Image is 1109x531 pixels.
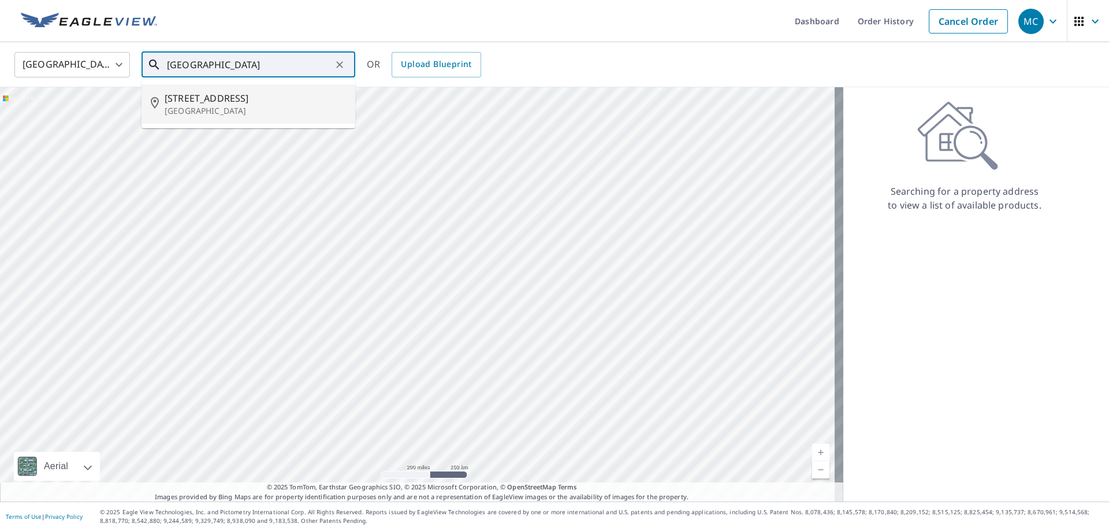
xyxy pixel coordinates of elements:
[6,513,42,521] a: Terms of Use
[165,105,346,117] p: [GEOGRAPHIC_DATA]
[6,513,83,520] p: |
[21,13,157,30] img: EV Logo
[367,52,481,77] div: OR
[165,91,346,105] span: [STREET_ADDRESS]
[332,57,348,73] button: Clear
[401,57,471,72] span: Upload Blueprint
[100,508,1103,525] p: © 2025 Eagle View Technologies, Inc. and Pictometry International Corp. All Rights Reserved. Repo...
[812,461,829,478] a: Current Level 5, Zoom Out
[392,52,481,77] a: Upload Blueprint
[267,482,577,492] span: © 2025 TomTom, Earthstar Geographics SIO, © 2025 Microsoft Corporation, ©
[929,9,1008,34] a: Cancel Order
[14,452,100,481] div: Aerial
[558,482,577,491] a: Terms
[167,49,332,81] input: Search by address or latitude-longitude
[45,513,83,521] a: Privacy Policy
[14,49,130,81] div: [GEOGRAPHIC_DATA]
[812,444,829,461] a: Current Level 5, Zoom In
[40,452,72,481] div: Aerial
[887,184,1042,212] p: Searching for a property address to view a list of available products.
[507,482,556,491] a: OpenStreetMap
[1018,9,1044,34] div: MC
